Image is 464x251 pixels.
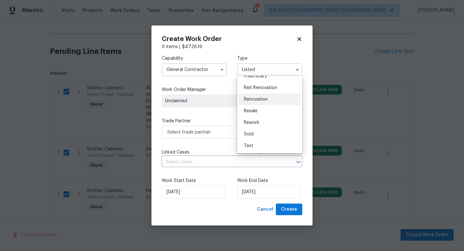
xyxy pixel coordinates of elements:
span: Rework [244,120,259,125]
span: Create [281,206,297,214]
span: Resale [244,109,257,113]
input: M/D/YYYY [237,186,301,198]
span: Reit Renovation [244,85,277,90]
span: 12 [256,150,261,155]
button: Show options [218,66,226,74]
label: Capability [162,55,227,62]
span: There are case s for this home [236,149,302,156]
label: Trade Partner [162,118,302,124]
span: Unclaimed [165,98,256,104]
input: Select... [162,63,227,76]
h2: Create Work Order [162,36,296,42]
span: $ 4726.16 [182,45,202,49]
button: Create [276,204,302,216]
span: Cancel [257,206,273,214]
button: Cancel [254,204,276,216]
span: Preliminary [244,74,267,78]
input: Select cases [162,157,284,167]
span: Test [244,144,253,148]
input: Select... [237,63,302,76]
span: Linked Cases [162,149,189,156]
div: 9 items | [162,44,302,50]
span: Sold [244,132,254,136]
span: Renovation [244,97,268,102]
label: Work Start Date [162,177,227,184]
label: Work End Date [237,177,302,184]
span: Select trade partner [167,129,287,136]
label: Work Order Manager [162,86,302,93]
input: M/D/YYYY [162,186,225,198]
button: Hide options [294,66,301,74]
label: Type [237,55,302,62]
button: Open [294,157,303,166]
